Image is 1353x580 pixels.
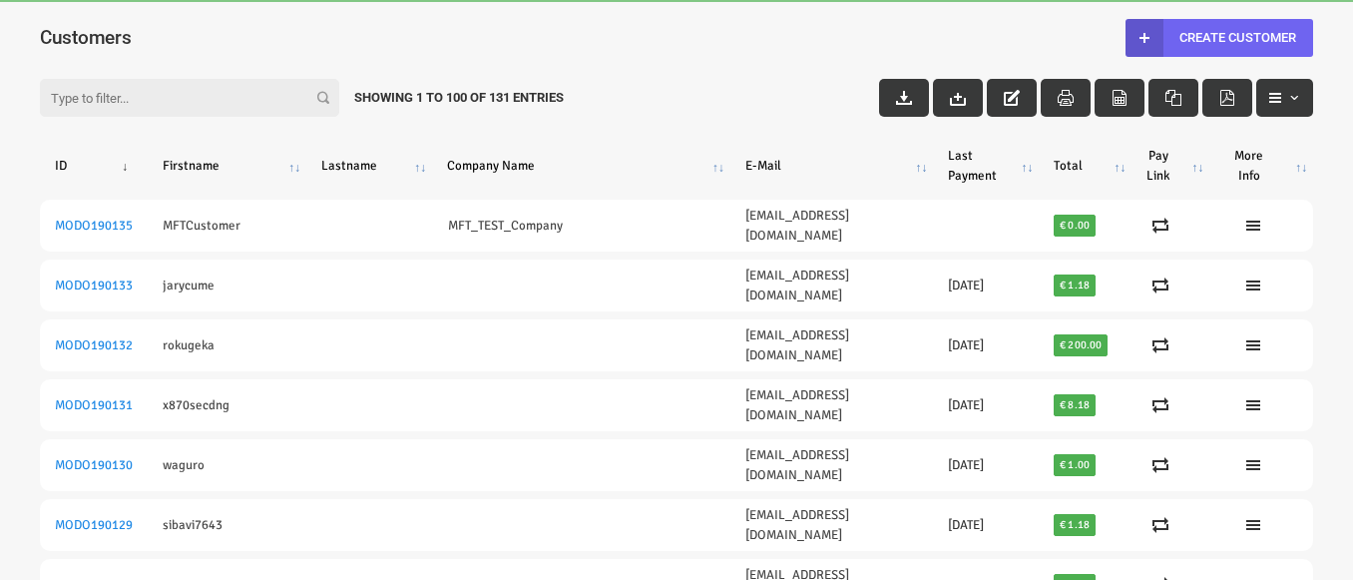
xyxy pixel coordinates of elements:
[1054,454,1096,476] span: € 1.00
[1202,79,1252,117] button: Pdf
[933,499,1039,551] td: [DATE]
[933,140,1039,192] th: Last Payment: activate to sort column ascending
[1152,218,1188,234] a: Create Pay Link
[730,140,933,192] th: E-Mail: activate to sort column ascending
[1152,397,1188,413] a: Create Pay Link
[1152,457,1188,473] a: Create Pay Link
[55,337,133,353] a: MODO190132
[933,79,983,117] button: Import
[1152,337,1188,353] a: Create Pay Link
[306,140,432,192] th: Lastname: activate to sort column ascending
[987,79,1037,117] button: Edit
[1095,79,1144,117] button: CSV
[933,319,1039,371] td: [DATE]
[1041,79,1091,117] button: Print
[1152,517,1188,533] a: Create Pay Link
[1054,275,1096,296] span: € 1.18
[40,140,148,192] th: ID: activate to sort column ascending
[148,140,306,192] th: Firstname: activate to sort column ascending
[879,79,929,117] button: Download Invoice
[933,379,1039,431] td: [DATE]
[55,278,133,293] a: MODO190133
[55,397,133,413] a: MODO190131
[432,140,730,192] th: Company Name: activate to sort column ascending
[1054,334,1108,356] span: € 200.00
[1054,394,1096,416] span: € 8.18
[1054,215,1096,237] span: € 0.00
[40,26,131,49] span: Customers
[933,439,1039,491] td: [DATE]
[1209,140,1313,192] th: More Info: activate to sort column ascending
[55,218,133,234] a: MODO190135
[55,517,133,533] a: MODO190129
[1131,140,1209,192] th: Pay Link: activate to sort column ascending
[1039,140,1131,192] th: Total: activate to sort column ascending
[55,457,133,473] a: MODO190130
[1148,79,1198,117] button: Excel
[339,79,579,117] div: Showing 1 to 100 of 131 Entries
[1054,514,1096,536] span: € 1.18
[1126,19,1313,57] a: Create Customer
[933,260,1039,311] td: [DATE]
[1152,278,1188,293] a: Create Pay Link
